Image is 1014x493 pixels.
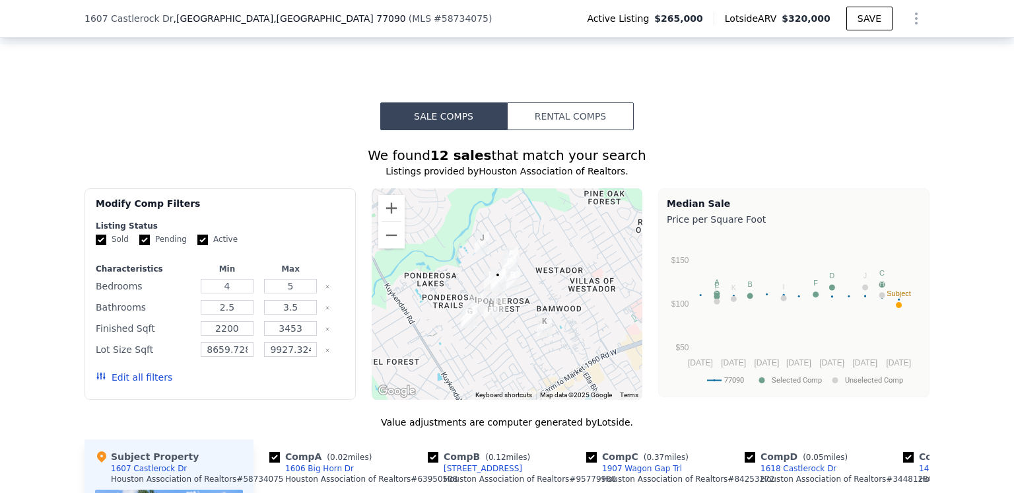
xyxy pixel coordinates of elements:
[507,102,634,130] button: Rental Comps
[463,288,489,321] div: 1806 Wagon Gap Trl
[475,391,532,400] button: Keyboard shortcuts
[671,299,689,309] text: $100
[261,264,320,274] div: Max
[380,102,507,130] button: Sale Comps
[325,284,330,289] button: Clear
[285,463,354,474] div: 1606 Big Horn Dr
[783,283,785,291] text: I
[197,234,238,245] label: Active
[745,463,836,474] a: 1618 Castlerock Dr
[375,383,419,400] img: Google
[269,463,354,474] a: 1606 Big Horn Dr
[602,463,682,474] div: 1907 Wagon Gap Trl
[879,280,885,287] text: H
[745,450,853,463] div: Comp D
[806,453,824,462] span: 0.05
[586,463,682,474] a: 1907 Wagon Gap Trl
[96,371,172,384] button: Edit all filters
[819,358,844,367] text: [DATE]
[84,165,929,178] div: Listings provided by Houston Association of Realtors .
[886,358,911,367] text: [DATE]
[887,289,911,297] text: Subject
[667,229,921,394] svg: A chart.
[903,450,1010,463] div: Comp E
[760,474,933,484] div: Houston Association of Realtors # 34481280
[540,391,612,398] span: Map data ©2025 Google
[638,453,694,462] span: ( miles)
[725,12,782,25] span: Lotside ARV
[285,474,457,484] div: Houston Association of Realtors # 63950508
[919,463,1003,474] div: 1427 Sweet Grass Trl
[96,234,129,245] label: Sold
[498,242,524,275] div: 1415 Grand Valley Dr
[378,195,405,221] button: Zoom in
[174,12,406,25] span: , [GEOGRAPHIC_DATA]
[325,305,330,311] button: Clear
[330,453,348,462] span: 0.02
[325,348,330,353] button: Clear
[111,463,187,474] div: 1607 Castlerock Dr
[96,340,193,359] div: Lot Size Sqft
[620,391,638,398] a: Terms (opens in new tab)
[111,474,283,484] div: Houston Association of Realtors # 58734075
[409,12,492,25] div: ( )
[879,269,885,277] text: C
[96,319,193,338] div: Finished Sqft
[375,383,419,400] a: Open this area in Google Maps (opens a new window)
[667,197,921,210] div: Median Sale
[747,280,752,288] text: B
[487,266,512,299] div: 1606 Big Horn Dr
[84,12,174,25] span: 1607 Castlerock Dr
[456,301,481,334] div: 1907 Wagon Gap Trl
[903,463,1003,474] a: 1427 Sweet Grass Trl
[724,376,744,385] text: 77090
[444,474,616,484] div: Houston Association of Realtors # 95779960
[587,12,654,25] span: Active Listing
[139,235,150,245] input: Pending
[428,463,522,474] a: [STREET_ADDRESS]
[675,343,689,352] text: $50
[654,12,703,25] span: $265,000
[863,272,867,280] text: J
[646,453,664,462] span: 0.37
[96,298,193,317] div: Bathrooms
[688,358,713,367] text: [DATE]
[715,286,719,294] text: L
[84,416,929,429] div: Value adjustments are computer generated by Lotside .
[412,13,431,24] span: MLS
[602,474,774,484] div: Houston Association of Realtors # 84253272
[96,235,106,245] input: Sold
[667,210,921,229] div: Price per Square Foot
[480,453,535,462] span: ( miles)
[378,222,405,248] button: Zoom out
[479,263,504,296] div: 1618 Castlerock Dr
[469,226,494,259] div: 18003 Rolling Creek Dr
[489,453,506,462] span: 0.12
[846,7,893,30] button: SAVE
[457,299,483,332] div: 1903 Wagon Gap Trl
[485,263,510,296] div: 1607 Castlerock Dr
[714,278,720,286] text: A
[321,453,377,462] span: ( miles)
[325,326,330,332] button: Clear
[479,292,504,325] div: 17603 Butte Creek Rd
[772,376,822,385] text: Selected Comp
[760,463,836,474] div: 1618 Castlerock Dr
[500,263,525,296] div: 1511 Big Horn Dr
[96,197,345,221] div: Modify Comp Filters
[786,358,811,367] text: [DATE]
[586,450,694,463] div: Comp C
[852,358,877,367] text: [DATE]
[845,376,903,385] text: Unselected Comp
[434,13,489,24] span: # 58734075
[782,13,830,24] span: $320,000
[96,221,345,231] div: Listing Status
[96,264,193,274] div: Characteristics
[84,146,929,165] div: We found that match your search
[444,463,522,474] div: [STREET_ADDRESS]
[96,277,193,295] div: Bedrooms
[532,309,557,342] div: 1506 Hamlin Valley Dr
[731,284,737,291] text: K
[496,250,522,283] div: 1427 Sweet Grass Trl
[797,453,853,462] span: ( miles)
